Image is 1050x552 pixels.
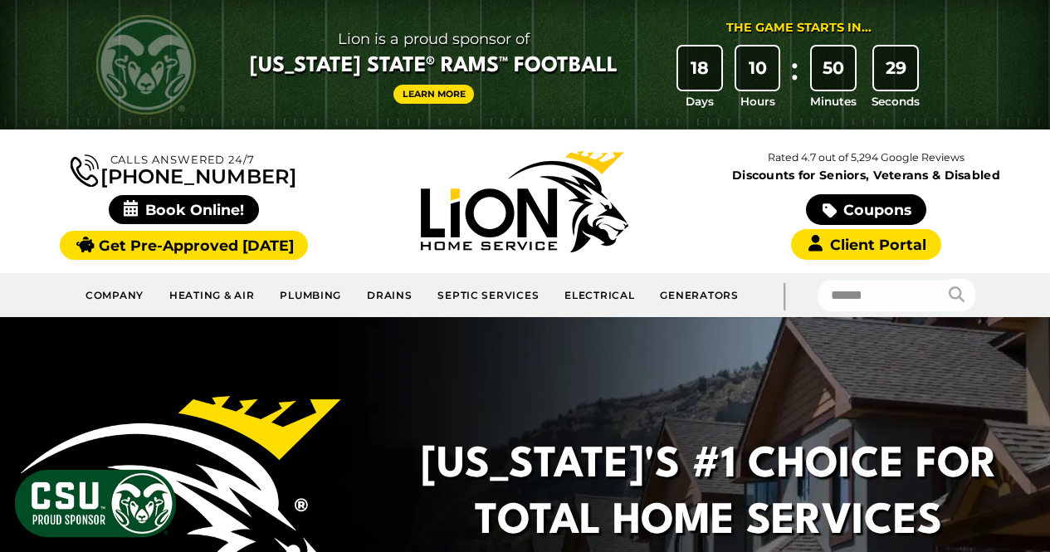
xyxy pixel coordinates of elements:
div: 29 [874,46,917,90]
div: The Game Starts in... [726,19,872,37]
div: 10 [736,46,779,90]
span: [US_STATE] State® Rams™ Football [250,52,618,81]
a: Drains [354,280,425,310]
span: Seconds [872,93,920,110]
h2: [US_STATE]'s #1 Choice For Total Home Services [418,438,1000,550]
img: Lion Home Service [421,151,628,252]
a: Septic Services [425,280,552,310]
a: Electrical [552,280,647,310]
div: 18 [678,46,721,90]
span: Lion is a proud sponsor of [250,26,618,52]
a: Generators [647,280,750,310]
span: Book Online! [109,195,259,224]
a: Company [73,280,157,310]
p: Rated 4.7 out of 5,294 Google Reviews [696,149,1037,167]
div: | [751,273,818,317]
a: Client Portal [791,229,940,260]
a: Plumbing [267,280,354,310]
img: CSU Sponsor Badge [12,467,178,540]
a: Heating & Air [157,280,267,310]
div: 50 [812,46,855,90]
a: Coupons [806,194,925,225]
span: Days [686,93,714,110]
div: : [786,46,803,110]
a: Learn More [393,85,475,104]
span: Minutes [810,93,857,110]
span: Hours [740,93,775,110]
a: [PHONE_NUMBER] [71,151,296,187]
img: CSU Rams logo [96,15,196,115]
a: Get Pre-Approved [DATE] [60,231,308,260]
span: Discounts for Seniors, Veterans & Disabled [699,169,1033,181]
